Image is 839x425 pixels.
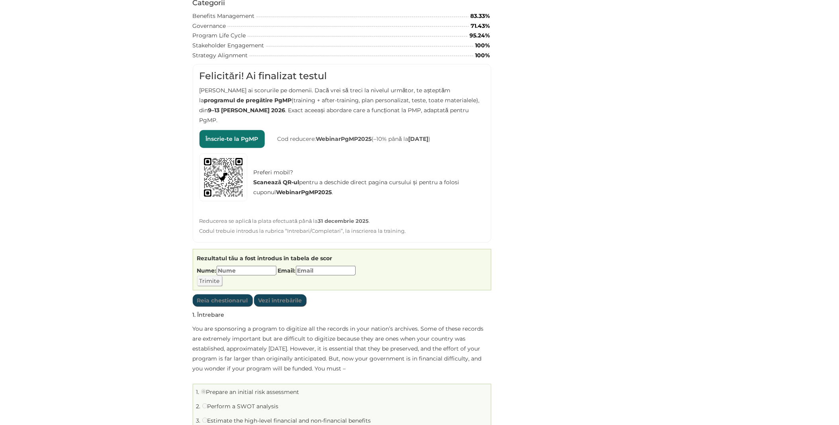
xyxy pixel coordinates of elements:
[199,130,265,148] a: Înscrie-te la PgMP
[473,41,491,51] span: 100%
[408,135,428,142] strong: [DATE]
[196,389,199,396] span: 1.
[276,189,332,196] strong: WebinarPgMP2025
[196,403,201,410] span: 2.
[318,218,369,224] strong: 31 decembrie 2025
[202,417,371,425] label: Estimate the high-level financial and non-financial benefits
[193,21,227,31] span: Governance
[278,134,431,144] span: Cod reducere: (–10% până la )
[193,312,225,318] h5: . Întrebare
[199,86,485,125] p: [PERSON_NAME] ai scorurile pe domenii. Dacă vrei să treci la nivelul următor, te așteptăm la (tra...
[197,255,332,262] span: Rezultatul tău a fost introdus în tabela de scor
[202,404,207,409] input: Perform a SWOT analysis
[193,31,247,41] span: Program Life Cycle
[202,403,279,410] label: Perform a SWOT analysis
[197,267,278,274] label: Nume:
[201,389,299,396] label: Prepare an initial risk assessment
[204,97,292,104] strong: programul de pregătire PgMP
[199,154,247,201] img: QR către pagina de curs PgMP
[217,266,276,275] input: Nume:
[254,294,307,306] input: Vezi întrebările
[196,417,201,425] span: 3.
[193,51,249,60] span: Strategy Alignment
[473,51,491,60] span: 100%
[199,71,485,81] h3: Felicitări! Ai finalizat testul
[201,389,206,394] input: Prepare an initial risk assessment
[193,294,252,306] input: Reia chestionarul
[193,11,256,21] span: Benefits Management
[193,324,491,374] p: You are sponsoring a program to digitize all the records in your nation’s archives. Some of these...
[199,216,485,226] li: Reducerea se aplică la plata efectuată până la .
[469,11,491,21] span: 83.33%
[316,135,372,142] strong: WebinarPgMP2025
[468,31,491,41] span: 95.24%
[296,266,356,275] input: Email:
[278,267,356,274] label: Email:
[208,107,286,114] strong: 9–13 [PERSON_NAME] 2026
[202,418,207,423] input: Estimate the high-level financial and non-financial benefits
[197,276,222,286] input: Trimite
[199,226,485,236] li: Codul trebuie introdus la rubrica “Intrebari/Completari”, la inscrierea la training.
[469,21,491,31] span: 71.43%
[193,312,195,319] span: 1
[254,179,299,186] strong: Scanează QR-ul
[193,41,266,51] span: Stakeholder Engagement
[254,168,461,197] p: Preferi mobil? pentru a deschide direct pagina cursului și pentru a folosi cuponul .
